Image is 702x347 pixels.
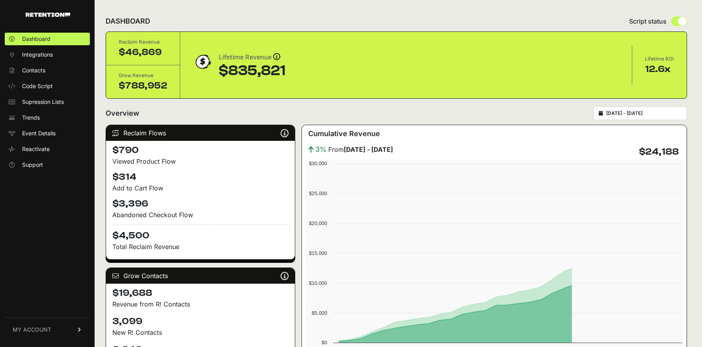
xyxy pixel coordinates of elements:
text: $5,000 [312,310,327,316]
a: Support [5,159,90,171]
p: Total Reclaim Revenue [112,242,289,251]
h2: DASHBOARD [106,16,150,27]
div: Add to Cart Flow [112,183,289,193]
h4: $314 [112,171,289,183]
span: Supression Lists [22,98,64,106]
text: $20,000 [309,220,327,226]
span: Trends [22,114,40,122]
div: Grow Revenue [119,72,167,79]
span: Support [22,161,43,169]
p: Revenue from R! Contacts [112,299,289,309]
text: $0 [322,340,327,345]
text: $10,000 [309,280,327,286]
h4: 3,099 [112,315,289,328]
div: $835,821 [219,63,285,79]
a: Trends [5,111,90,124]
span: Reactivate [22,145,50,153]
div: Grow Contacts [106,268,295,284]
a: Reactivate [5,143,90,155]
span: 3% [315,144,327,155]
a: Contacts [5,64,90,77]
h4: $19,688 [112,287,289,299]
span: Dashboard [22,35,50,43]
strong: [DATE] - [DATE] [344,146,393,153]
text: $15,000 [309,250,327,256]
text: $25,000 [309,190,327,196]
span: From [328,145,393,154]
a: Event Details [5,127,90,140]
span: MY ACCOUNT [13,326,51,334]
img: Retention.com [26,13,70,17]
h4: $790 [112,144,289,157]
div: Lifetime Revenue [219,52,285,63]
a: Code Script [5,80,90,92]
span: Script status [629,17,667,26]
a: Supression Lists [5,96,90,108]
h4: $4,500 [112,224,289,242]
h4: $3,396 [112,197,289,210]
a: Integrations [5,48,90,61]
span: Contacts [22,66,45,74]
div: 12.6x [645,63,674,76]
div: $788,952 [119,79,167,92]
div: Viewed Product Flow [112,157,289,166]
div: $46,869 [119,46,167,59]
h2: Overview [106,108,139,119]
span: Integrations [22,51,53,59]
span: Code Script [22,82,53,90]
div: Reclaim Revenue [119,38,167,46]
span: Event Details [22,129,56,137]
a: MY ACCOUNT [5,317,90,341]
p: New R! Contacts [112,328,289,337]
h3: Cumulative Revenue [308,128,380,139]
img: dollar-coin-05c43ed7efb7bc0c12610022525b4bbbb207c7efeef5aecc26f025e68dcafac9.png [193,52,212,72]
div: Reclaim Flows [106,125,295,141]
div: Lifetime ROI [645,55,674,63]
h4: $24,188 [639,146,679,158]
text: $30,000 [309,161,327,166]
div: Abandoned Checkout Flow [112,210,289,220]
a: Dashboard [5,33,90,45]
